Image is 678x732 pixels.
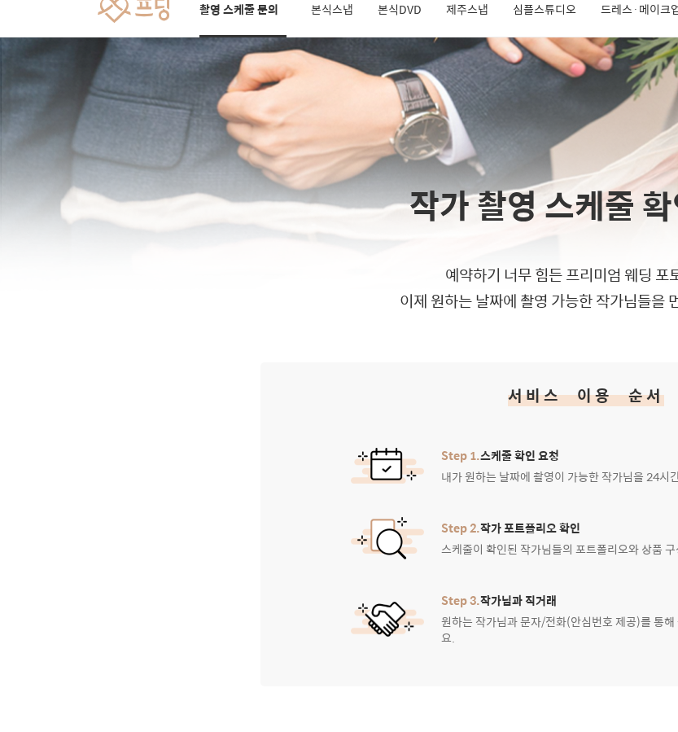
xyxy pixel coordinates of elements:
[351,448,424,484] img: 서비스 아이콘 이미지
[441,591,480,609] span: Step 3.
[51,541,61,554] span: 홈
[5,516,107,557] a: 홈
[210,516,313,557] a: 설정
[441,446,480,464] span: Step 1.
[107,516,210,557] a: 대화
[351,602,424,638] img: 서비스 아이콘 이미지
[252,541,271,554] span: 설정
[351,517,424,559] img: 서비스 아이콘 이미지
[441,519,480,537] span: Step 2.
[149,541,168,554] span: 대화
[508,384,664,406] h2: 서비스 이용 순서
